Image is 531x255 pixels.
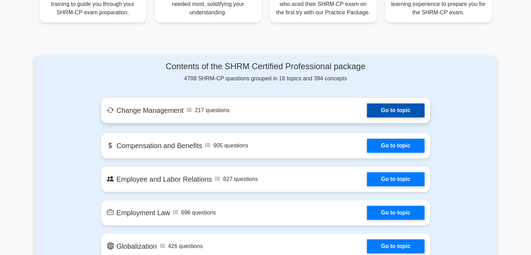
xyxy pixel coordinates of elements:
div: 4788 SHRM-CP questions grouped in 16 topics and 394 concepts [101,61,430,83]
h4: Contents of the SHRM Certified Professional package [101,61,430,72]
a: Go to topic [367,239,424,253]
a: Go to topic [367,172,424,186]
a: Go to topic [367,103,424,117]
a: Go to topic [367,139,424,153]
a: Go to topic [367,206,424,220]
